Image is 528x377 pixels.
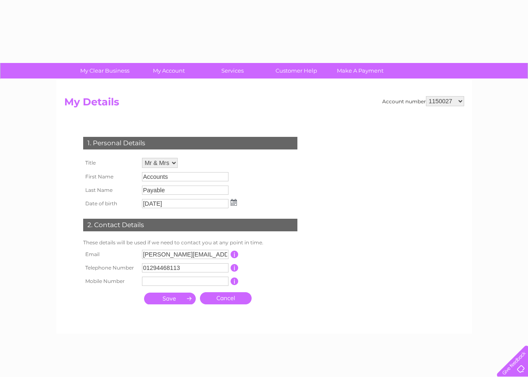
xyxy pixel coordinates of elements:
[231,251,239,258] input: Information
[326,63,395,79] a: Make A Payment
[231,278,239,285] input: Information
[231,199,237,206] img: ...
[144,293,196,304] input: Submit
[262,63,331,79] a: Customer Help
[64,96,464,112] h2: My Details
[200,292,252,304] a: Cancel
[81,156,140,170] th: Title
[81,197,140,210] th: Date of birth
[198,63,267,79] a: Services
[81,275,140,288] th: Mobile Number
[134,63,203,79] a: My Account
[81,183,140,197] th: Last Name
[83,219,297,231] div: 2. Contact Details
[81,238,299,248] td: These details will be used if we need to contact you at any point in time.
[83,137,297,149] div: 1. Personal Details
[231,264,239,272] input: Information
[81,248,140,261] th: Email
[81,261,140,275] th: Telephone Number
[81,170,140,183] th: First Name
[382,96,464,106] div: Account number
[70,63,139,79] a: My Clear Business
